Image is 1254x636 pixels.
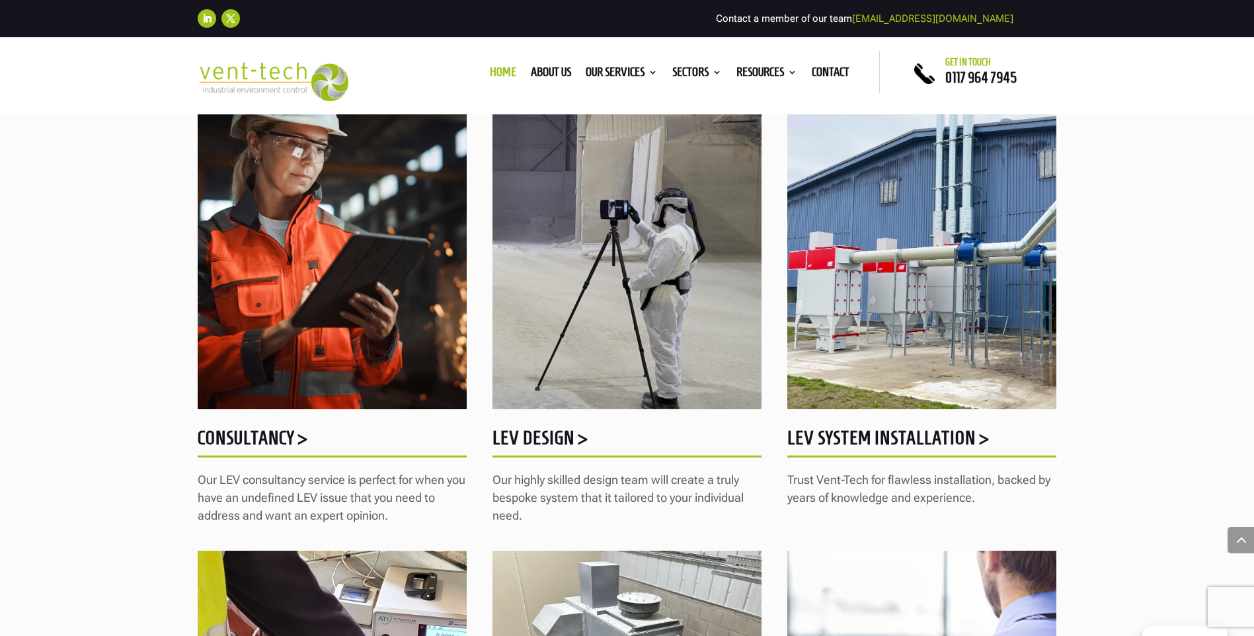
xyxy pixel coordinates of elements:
a: Home [490,67,516,82]
img: Design Survey (1) [492,61,762,410]
h5: Consultancy > [198,428,467,454]
span: Get in touch [945,57,991,67]
a: 0117 964 7945 [945,69,1017,85]
a: Resources [736,67,797,82]
img: 2 [787,61,1056,410]
h5: LEV Design > [492,428,762,454]
a: Contact [812,67,849,82]
img: industrial-16-yt-5 [198,61,467,410]
a: Follow on X [221,9,240,28]
a: Follow on LinkedIn [198,9,216,28]
p: Trust Vent-Tech for flawless installation, backed by years of knowledge and experience. [787,471,1056,506]
a: [EMAIL_ADDRESS][DOMAIN_NAME] [852,13,1013,24]
a: About us [531,67,571,82]
img: 2023-09-27T08_35_16.549ZVENT-TECH---Clear-background [198,62,349,101]
a: Our Services [586,67,658,82]
p: Our LEV consultancy service is perfect for when you have an undefined LEV issue that you need to ... [198,471,467,524]
span: Contact a member of our team [716,13,1013,24]
a: Sectors [672,67,722,82]
p: Our highly skilled design team will create a truly bespoke system that it tailored to your indivi... [492,471,762,524]
h5: LEV System Installation > [787,428,1056,454]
